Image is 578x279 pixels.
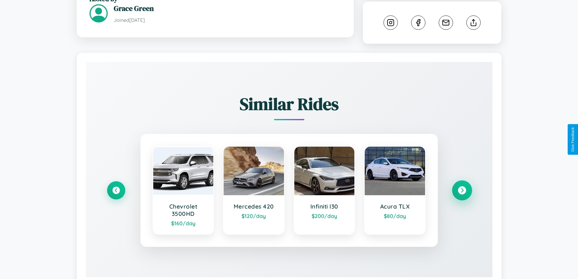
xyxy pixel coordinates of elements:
a: Mercedes 420$120/day [223,146,285,235]
div: $ 200 /day [300,213,349,219]
h3: Chevrolet 3500HD [159,203,208,217]
a: Chevrolet 3500HD$160/day [153,146,214,235]
p: Joined [DATE] [114,16,341,25]
a: Acura TLX$80/day [364,146,426,235]
a: Infiniti I30$200/day [294,146,355,235]
h2: Similar Rides [107,92,471,116]
div: $ 120 /day [230,213,278,219]
div: $ 160 /day [159,220,208,226]
h3: Grace Green [114,3,341,13]
div: $ 80 /day [371,213,419,219]
div: Give Feedback [571,127,575,152]
h3: Acura TLX [371,203,419,210]
h3: Infiniti I30 [300,203,349,210]
h3: Mercedes 420 [230,203,278,210]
